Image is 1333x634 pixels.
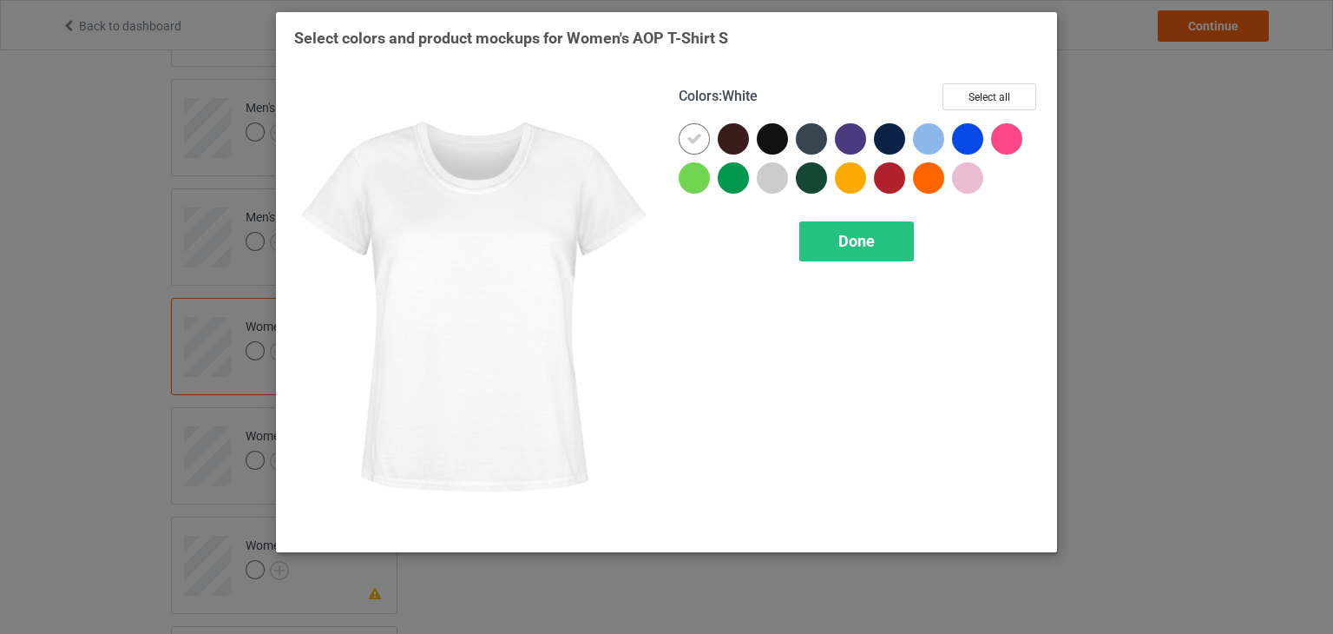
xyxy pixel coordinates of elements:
img: regular.jpg [294,83,654,534]
span: Done [838,232,875,250]
span: White [722,88,758,104]
h4: : [679,88,758,106]
button: Select all [942,83,1036,110]
span: Select colors and product mockups for Women's AOP T-Shirt S [294,29,728,47]
span: Colors [679,88,719,104]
